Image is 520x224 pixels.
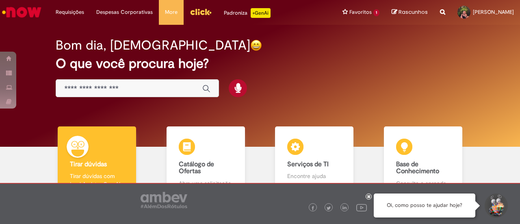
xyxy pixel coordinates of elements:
[43,126,152,197] a: Tirar dúvidas Tirar dúvidas com Lupi Assist e Gen Ai
[56,38,250,52] h2: Bom dia, [DEMOGRAPHIC_DATA]
[473,9,514,15] span: [PERSON_NAME]
[260,126,369,197] a: Serviços de TI Encontre ajuda
[373,9,379,16] span: 1
[396,179,450,187] p: Consulte e aprenda
[287,160,329,168] b: Serviços de TI
[399,8,428,16] span: Rascunhos
[152,126,260,197] a: Catálogo de Ofertas Abra uma solicitação
[342,206,347,211] img: logo_footer_linkedin.png
[327,206,331,210] img: logo_footer_twitter.png
[179,160,214,176] b: Catálogo de Ofertas
[369,126,478,197] a: Base de Conhecimento Consulte e aprenda
[392,9,428,16] a: Rascunhos
[483,194,508,218] button: Iniciar Conversa de Suporte
[70,172,124,188] p: Tirar dúvidas com Lupi Assist e Gen Ai
[356,202,367,213] img: logo_footer_youtube.png
[56,57,464,71] h2: O que você procura hoje?
[179,179,233,187] p: Abra uma solicitação
[251,8,271,18] p: +GenAi
[396,160,439,176] b: Base de Conhecimento
[349,8,372,16] span: Favoritos
[250,39,262,51] img: happy-face.png
[165,8,178,16] span: More
[70,160,107,168] b: Tirar dúvidas
[224,8,271,18] div: Padroniza
[311,206,315,210] img: logo_footer_facebook.png
[287,172,341,180] p: Encontre ajuda
[374,194,475,217] div: Oi, como posso te ajudar hoje?
[141,192,187,208] img: logo_footer_ambev_rotulo_gray.png
[190,6,212,18] img: click_logo_yellow_360x200.png
[1,4,43,20] img: ServiceNow
[96,8,153,16] span: Despesas Corporativas
[56,8,84,16] span: Requisições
